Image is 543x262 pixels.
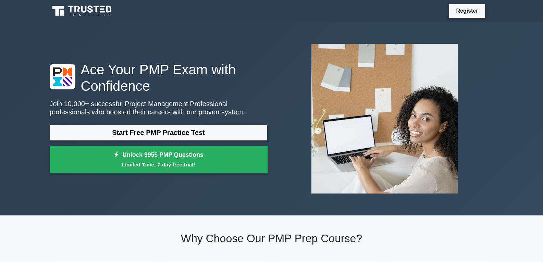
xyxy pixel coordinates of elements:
a: Unlock 9955 PMP QuestionsLimited Time: 7-day free trial! [50,146,268,173]
a: Start Free PMP Practice Test [50,124,268,141]
p: Join 10,000+ successful Project Management Professional professionals who boosted their careers w... [50,100,268,116]
h2: Why Choose Our PMP Prep Course? [50,232,494,245]
small: Limited Time: 7-day free trial! [58,161,259,169]
a: Register [452,7,482,15]
h1: Ace Your PMP Exam with Confidence [50,61,268,94]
